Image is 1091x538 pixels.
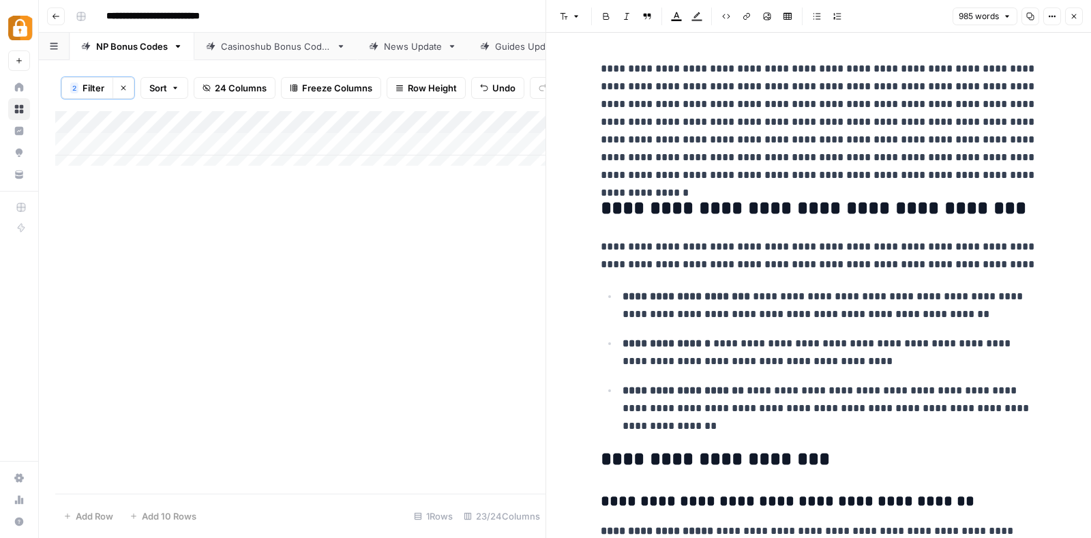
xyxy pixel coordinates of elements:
div: Guides Update [495,40,558,53]
a: Usage [8,489,30,511]
span: Row Height [408,81,457,95]
a: Guides Update [468,33,585,60]
span: Filter [83,81,104,95]
button: Help + Support [8,511,30,533]
div: 23/24 Columns [458,505,545,527]
a: Settings [8,467,30,489]
a: Browse [8,98,30,120]
span: Sort [149,81,167,95]
a: Home [8,76,30,98]
span: Add Row [76,509,113,523]
a: Opportunities [8,142,30,164]
span: 2 [72,83,76,93]
button: Add 10 Rows [121,505,205,527]
a: News Update [357,33,468,60]
button: Freeze Columns [281,77,381,99]
a: Casinoshub Bonus Codes [194,33,357,60]
a: NP Bonus Codes [70,33,194,60]
button: Sort [140,77,188,99]
button: Undo [471,77,524,99]
span: 24 Columns [215,81,267,95]
div: 1 Rows [408,505,458,527]
div: 2 [70,83,78,93]
button: 24 Columns [194,77,275,99]
img: Adzz Logo [8,16,33,40]
span: Freeze Columns [302,81,372,95]
button: Row Height [387,77,466,99]
button: Add Row [55,505,121,527]
a: Your Data [8,164,30,185]
div: NP Bonus Codes [96,40,168,53]
button: Workspace: Adzz [8,11,30,45]
button: 985 words [953,8,1017,25]
span: Add 10 Rows [142,509,196,523]
span: Undo [492,81,515,95]
span: 985 words [959,10,999,23]
div: Casinoshub Bonus Codes [221,40,331,53]
a: Insights [8,120,30,142]
div: News Update [384,40,442,53]
button: 2Filter [61,77,113,99]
